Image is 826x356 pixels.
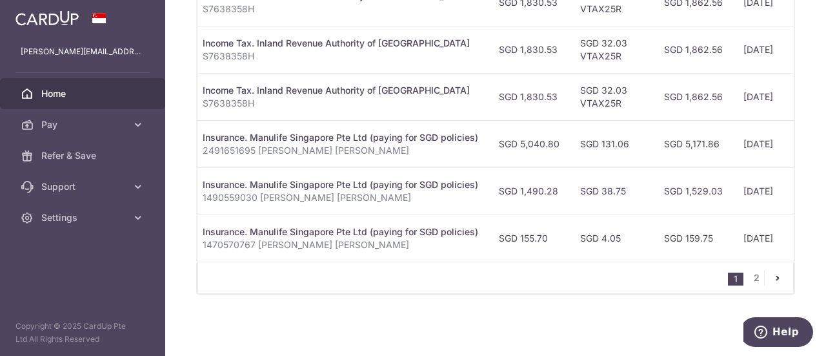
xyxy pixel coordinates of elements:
li: 1 [728,273,743,286]
td: SGD 38.75 [570,167,654,215]
td: [DATE] [733,215,821,262]
span: Home [41,87,126,100]
td: SGD 5,040.80 [489,120,570,167]
span: Pay [41,118,126,131]
p: S7638358H [203,50,478,63]
td: [DATE] [733,167,821,215]
td: SGD 5,171.86 [654,120,733,167]
td: SGD 1,529.03 [654,167,733,215]
td: SGD 1,830.53 [489,26,570,73]
iframe: Opens a widget where you can find more information [743,317,813,350]
td: SGD 1,830.53 [489,73,570,120]
nav: pager [728,262,793,293]
td: SGD 32.03 VTAX25R [570,73,654,120]
p: 2491651695 [PERSON_NAME] [PERSON_NAME] [203,144,478,157]
div: Income Tax. Inland Revenue Authority of [GEOGRAPHIC_DATA] [203,84,478,97]
td: SGD 32.03 VTAX25R [570,26,654,73]
td: [DATE] [733,26,821,73]
p: 1470570767 [PERSON_NAME] [PERSON_NAME] [203,238,478,251]
div: Insurance. Manulife Singapore Pte Ltd (paying for SGD policies) [203,131,478,144]
p: S7638358H [203,3,478,16]
td: SGD 1,862.56 [654,73,733,120]
td: SGD 1,862.56 [654,26,733,73]
td: [DATE] [733,120,821,167]
div: Income Tax. Inland Revenue Authority of [GEOGRAPHIC_DATA] [203,37,478,50]
td: SGD 159.75 [654,215,733,262]
img: CardUp [15,10,79,26]
div: Insurance. Manulife Singapore Pte Ltd (paying for SGD policies) [203,225,478,238]
p: [PERSON_NAME][EMAIL_ADDRESS][PERSON_NAME][DOMAIN_NAME] [21,45,145,58]
a: 2 [749,270,764,286]
span: Refer & Save [41,149,126,162]
p: S7638358H [203,97,478,110]
p: 1490559030 [PERSON_NAME] [PERSON_NAME] [203,191,478,204]
td: SGD 131.06 [570,120,654,167]
td: SGD 4.05 [570,215,654,262]
div: Insurance. Manulife Singapore Pte Ltd (paying for SGD policies) [203,178,478,191]
td: SGD 155.70 [489,215,570,262]
span: Settings [41,211,126,224]
span: Support [41,180,126,193]
td: SGD 1,490.28 [489,167,570,215]
td: [DATE] [733,73,821,120]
